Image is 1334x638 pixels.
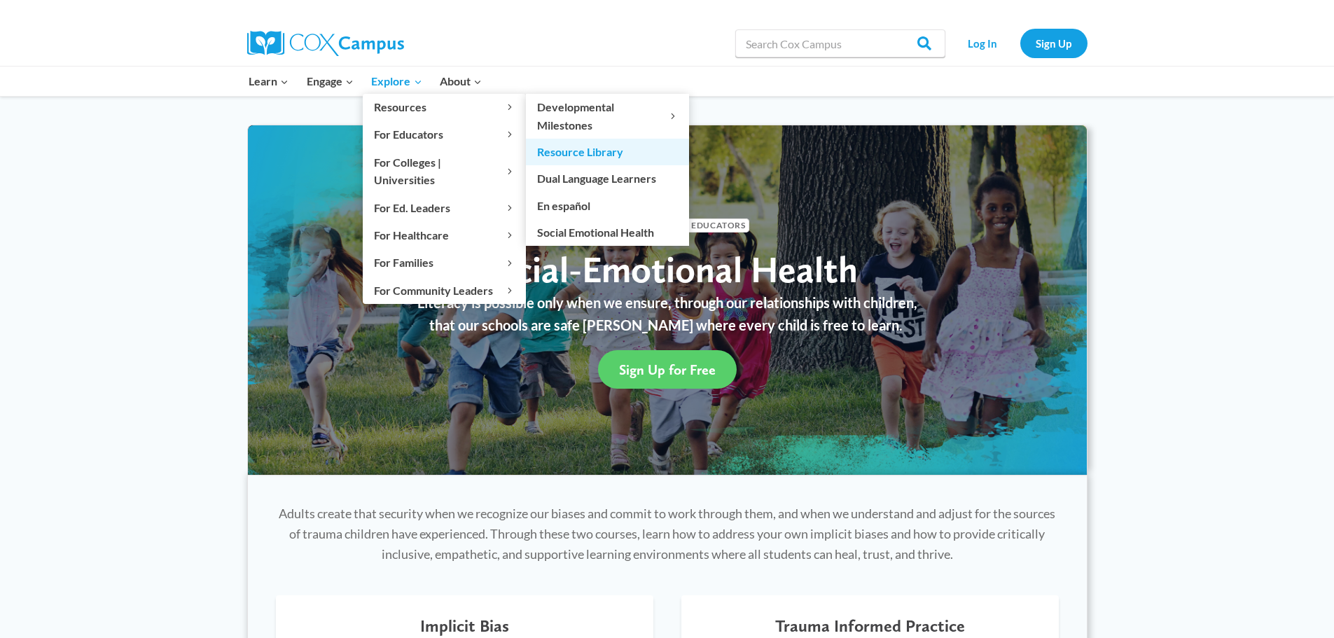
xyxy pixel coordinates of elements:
span: that our schools are safe [PERSON_NAME] where every child is free to learn. [429,317,903,333]
span: Sign Up for Free [619,361,716,378]
nav: Secondary Navigation [952,29,1088,57]
span: Literacy is possible only when we ensure, through our relationships with children, [417,294,917,311]
input: Search Cox Campus [735,29,945,57]
nav: Primary Navigation [240,67,491,96]
button: Child menu of Developmental Milestones [526,94,689,139]
img: Cox Campus [247,31,404,56]
button: Child menu of For Healthcare [363,222,526,249]
button: Child menu of Engage [298,67,363,96]
h5: Implicit Bias [420,616,509,637]
a: Dual Language Learners [526,165,689,192]
a: En español [526,192,689,219]
p: Adults create that security when we recognize our biases and commit to work through them, and whe... [276,504,1059,564]
button: Child menu of About [431,67,491,96]
a: Resource Library [526,139,689,165]
button: Child menu of For Community Leaders [363,277,526,303]
a: Sign Up [1020,29,1088,57]
span: Social-Emotional Health [476,247,858,291]
a: Sign Up for Free [598,350,737,389]
button: Child menu of Learn [240,67,298,96]
button: Child menu of For Colleges | Universities [363,148,526,193]
h5: Trauma Informed Practice [775,616,965,637]
button: Child menu of For Families [363,249,526,276]
button: Child menu of For Educators [363,121,526,148]
a: Social Emotional Health [526,219,689,246]
a: Log In [952,29,1013,57]
button: Child menu of Explore [363,67,431,96]
button: Child menu of Resources [363,94,526,120]
button: Child menu of For Ed. Leaders [363,194,526,221]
